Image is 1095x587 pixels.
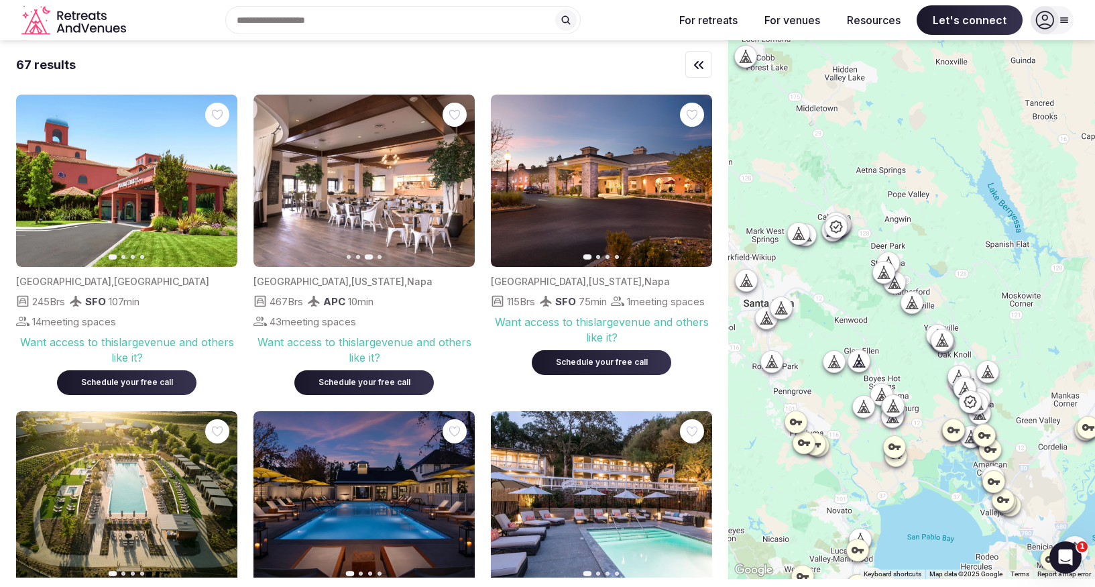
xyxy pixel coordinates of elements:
span: APC [323,295,345,308]
span: , [642,276,644,287]
button: Go to slide 3 [131,255,135,259]
img: Featured image for venue [16,411,237,584]
span: Let's connect [917,5,1023,35]
span: 14 meeting spaces [32,315,116,329]
span: , [404,276,407,287]
button: Go to slide 4 [378,572,382,576]
div: Want access to this large venue and others like it? [491,315,712,345]
span: 10 min [348,295,373,309]
a: Terms (opens in new tab) [1011,570,1029,578]
button: For retreats [669,5,748,35]
span: , [586,276,589,287]
span: [GEOGRAPHIC_DATA] [114,276,209,287]
button: Keyboard shortcuts [864,570,921,579]
button: For venues [754,5,831,35]
button: Go to slide 4 [140,255,144,259]
button: Go to slide 1 [346,571,355,576]
div: Schedule your free call [548,357,655,368]
img: Featured image for venue [491,95,712,267]
span: [US_STATE] [351,276,404,287]
span: Napa [407,276,433,287]
button: Go to slide 2 [359,572,363,576]
span: 115 Brs [507,295,535,309]
a: Schedule your free call [532,354,671,368]
button: Go to slide 1 [109,254,117,260]
svg: Retreats and Venues company logo [21,5,129,36]
button: Go to slide 1 [109,571,117,576]
button: Go to slide 1 [583,254,592,260]
button: Go to slide 2 [356,255,360,259]
div: 67 results [16,56,76,73]
button: Go to slide 2 [596,255,600,259]
button: Go to slide 3 [368,572,372,576]
button: Go to slide 3 [131,572,135,576]
iframe: Intercom live chat [1049,541,1082,574]
a: Schedule your free call [294,374,434,388]
button: Go to slide 3 [606,255,610,259]
span: 43 meeting spaces [270,315,356,329]
div: Schedule your free call [310,377,418,388]
button: Go to slide 1 [347,255,351,259]
span: 1 meeting spaces [627,295,705,309]
span: , [349,276,351,287]
div: Want access to this large venue and others like it? [253,335,475,365]
span: Map data ©2025 Google [929,570,1002,578]
button: Map camera controls [1061,536,1088,563]
button: Go to slide 3 [606,572,610,576]
a: Open this area in Google Maps (opens a new window) [732,562,776,579]
img: Google [732,562,776,579]
span: [GEOGRAPHIC_DATA] [491,276,586,287]
a: View Olea Hotel [491,411,712,584]
button: Go to slide 4 [140,572,144,576]
button: Go to slide 3 [365,254,373,260]
span: 1 [1077,541,1088,552]
button: Go to slide 2 [121,255,125,259]
img: Featured image for venue [253,411,475,584]
button: Go to slide 2 [596,572,600,576]
button: Go to slide 4 [615,572,619,576]
span: 245 Brs [32,295,65,309]
button: Go to slide 4 [378,255,382,259]
button: Go to slide 4 [615,255,619,259]
button: Go to slide 1 [583,571,592,576]
span: [GEOGRAPHIC_DATA] [253,276,349,287]
span: Napa [644,276,670,287]
span: , [111,276,114,287]
div: Want access to this large venue and others like it? [16,335,237,365]
span: 107 min [109,295,139,309]
span: 467 Brs [270,295,303,309]
span: SFO [555,295,576,308]
span: [GEOGRAPHIC_DATA] [16,276,111,287]
a: Schedule your free call [57,374,196,388]
img: Featured image for venue [16,95,237,267]
a: Report a map error [1037,570,1091,578]
button: Resources [836,5,911,35]
div: Schedule your free call [73,377,180,388]
span: [US_STATE] [589,276,642,287]
span: SFO [85,295,106,308]
span: 75 min [579,295,607,309]
a: Visit the homepage [21,5,129,36]
button: Go to slide 2 [121,572,125,576]
img: Featured image for venue [253,95,475,267]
